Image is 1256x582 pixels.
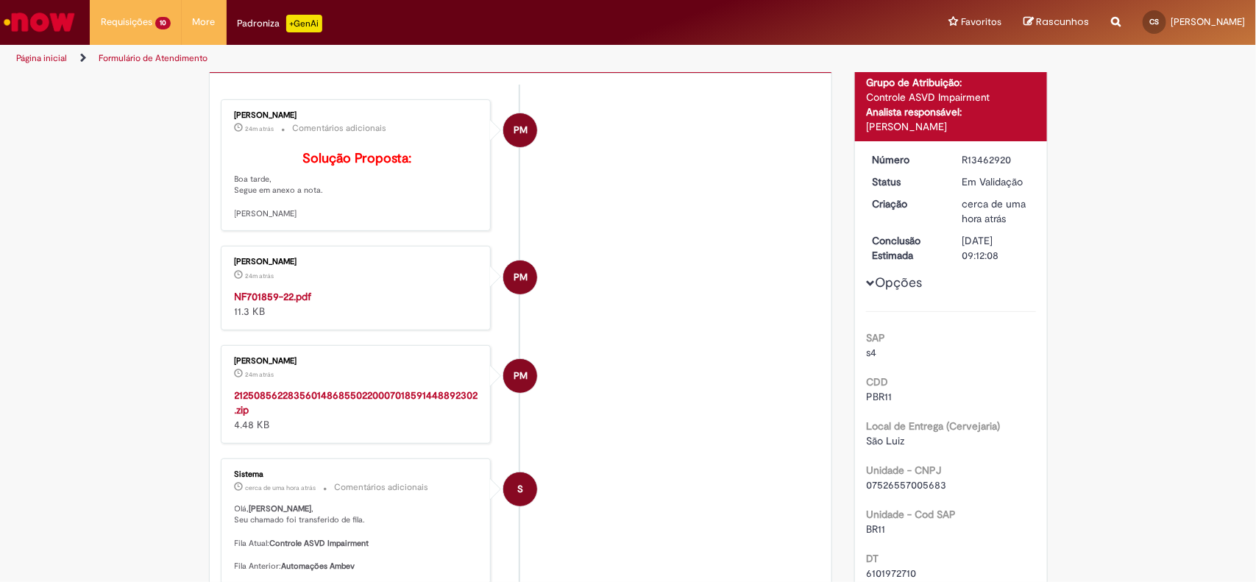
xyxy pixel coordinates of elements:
b: Automações Ambev [282,561,355,572]
dt: Número [861,152,951,167]
time: 29/08/2025 15:50:09 [246,124,274,133]
span: PM [514,260,528,295]
p: Boa tarde, Segue em anexo a nota. [PERSON_NAME] [235,152,480,220]
div: 29/08/2025 15:12:04 [962,196,1031,226]
div: [PERSON_NAME] [235,258,480,266]
a: NF701859-22.pdf [235,290,312,303]
span: cerca de uma hora atrás [246,483,316,492]
div: Padroniza [238,15,322,32]
b: DT [866,552,879,565]
b: Solução Proposta: [302,150,411,167]
div: [DATE] 09:12:08 [962,233,1031,263]
small: Comentários adicionais [293,122,387,135]
a: Página inicial [16,52,67,64]
b: Local de Entrega (Cervejaria) [866,419,1000,433]
span: 10 [155,17,171,29]
span: 24m atrás [246,272,274,280]
div: [PERSON_NAME] [866,119,1036,134]
b: CDD [866,375,888,388]
span: BR11 [866,522,885,536]
b: Unidade - CNPJ [866,464,941,477]
small: Comentários adicionais [335,481,429,494]
div: [PERSON_NAME] [235,357,480,366]
span: CS [1150,17,1160,26]
div: 11.3 KB [235,289,480,319]
time: 29/08/2025 15:12:09 [246,483,316,492]
p: +GenAi [286,15,322,32]
span: cerca de uma hora atrás [962,197,1026,225]
b: Controle ASVD Impairment [270,538,369,549]
span: s4 [866,346,876,359]
ul: Trilhas de página [11,45,826,72]
span: 24m atrás [246,370,274,379]
span: PM [514,113,528,148]
div: R13462920 [962,152,1031,167]
dt: Criação [861,196,951,211]
span: [PERSON_NAME] [1171,15,1245,28]
div: System [503,472,537,506]
div: Paola Machado [503,113,537,147]
span: PM [514,358,528,394]
div: 4.48 KB [235,388,480,432]
span: 24m atrás [246,124,274,133]
dt: Status [861,174,951,189]
b: SAP [866,331,885,344]
div: Paola Machado [503,359,537,393]
span: 6101972710 [866,567,916,580]
span: Favoritos [961,15,1001,29]
time: 29/08/2025 15:12:04 [962,197,1026,225]
span: Requisições [101,15,152,29]
div: Em Validação [962,174,1031,189]
span: More [193,15,216,29]
dt: Conclusão Estimada [861,233,951,263]
p: Olá, , Seu chamado foi transferido de fila. Fila Atual: Fila Anterior: [235,503,480,572]
div: Paola Machado [503,260,537,294]
b: Unidade - Cod SAP [866,508,956,521]
span: Rascunhos [1036,15,1089,29]
div: Controle ASVD Impairment [866,90,1036,104]
span: PBR11 [866,390,892,403]
time: 29/08/2025 15:50:05 [246,370,274,379]
a: Rascunhos [1023,15,1089,29]
div: Grupo de Atribuição: [866,75,1036,90]
span: São Luiz [866,434,904,447]
span: S [517,472,523,507]
div: Sistema [235,470,480,479]
span: 07526557005683 [866,478,946,491]
div: Analista responsável: [866,104,1036,119]
a: Formulário de Atendimento [99,52,207,64]
b: [PERSON_NAME] [249,503,312,514]
img: ServiceNow [1,7,77,37]
div: [PERSON_NAME] [235,111,480,120]
time: 29/08/2025 15:50:05 [246,272,274,280]
a: 21250856228356014868550220007018591448892302.zip [235,388,478,416]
